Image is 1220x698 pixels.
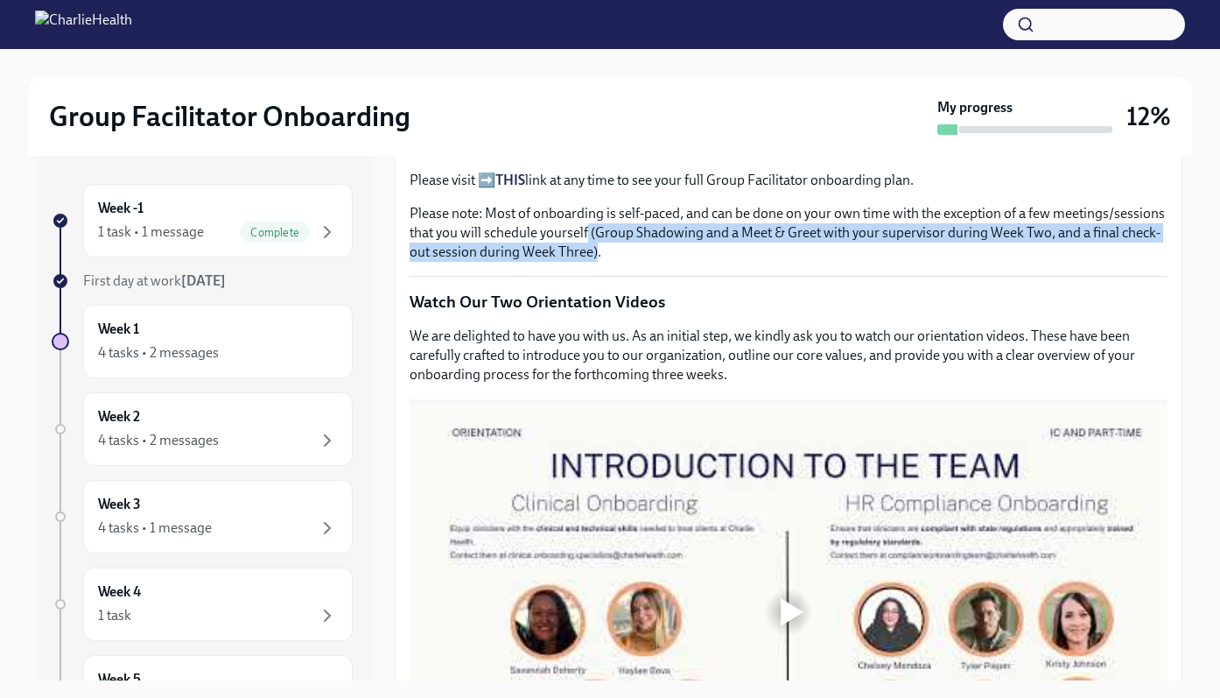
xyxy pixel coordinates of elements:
h2: Group Facilitator Onboarding [49,99,410,134]
div: 1 task [98,606,131,625]
h6: Week 5 [98,670,141,689]
p: Please visit ➡️ link at any time to see your full Group Facilitator onboarding plan. [410,171,1167,190]
h6: Week 2 [98,407,140,427]
h6: Week -1 [98,199,144,218]
p: Please note: Most of onboarding is self-paced, and can be done on your own time with the exceptio... [410,204,1167,262]
span: First day at work [83,272,226,289]
div: 4 tasks • 2 messages [98,343,219,363]
img: CharlieHealth [35,11,132,39]
div: 4 tasks • 2 messages [98,431,219,450]
div: 1 task • 1 message [98,222,204,242]
a: Week 14 tasks • 2 messages [52,305,353,378]
a: First day at work[DATE] [52,271,353,291]
strong: My progress [937,98,1013,117]
p: We are delighted to have you with us. As an initial step, we kindly ask you to watch our orientat... [410,327,1167,384]
strong: [DATE] [181,272,226,289]
div: 4 tasks • 1 message [98,518,212,538]
span: Complete [240,226,310,239]
a: Week 41 task [52,568,353,641]
a: Week 34 tasks • 1 message [52,480,353,553]
a: Week -11 task • 1 messageComplete [52,184,353,257]
h6: Week 3 [98,495,141,514]
p: Watch Our Two Orientation Videos [410,291,1167,314]
a: Week 24 tasks • 2 messages [52,392,353,466]
a: THIS [495,172,525,188]
h6: Week 1 [98,320,139,339]
h6: Week 4 [98,582,141,602]
h3: 12% [1126,101,1171,132]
